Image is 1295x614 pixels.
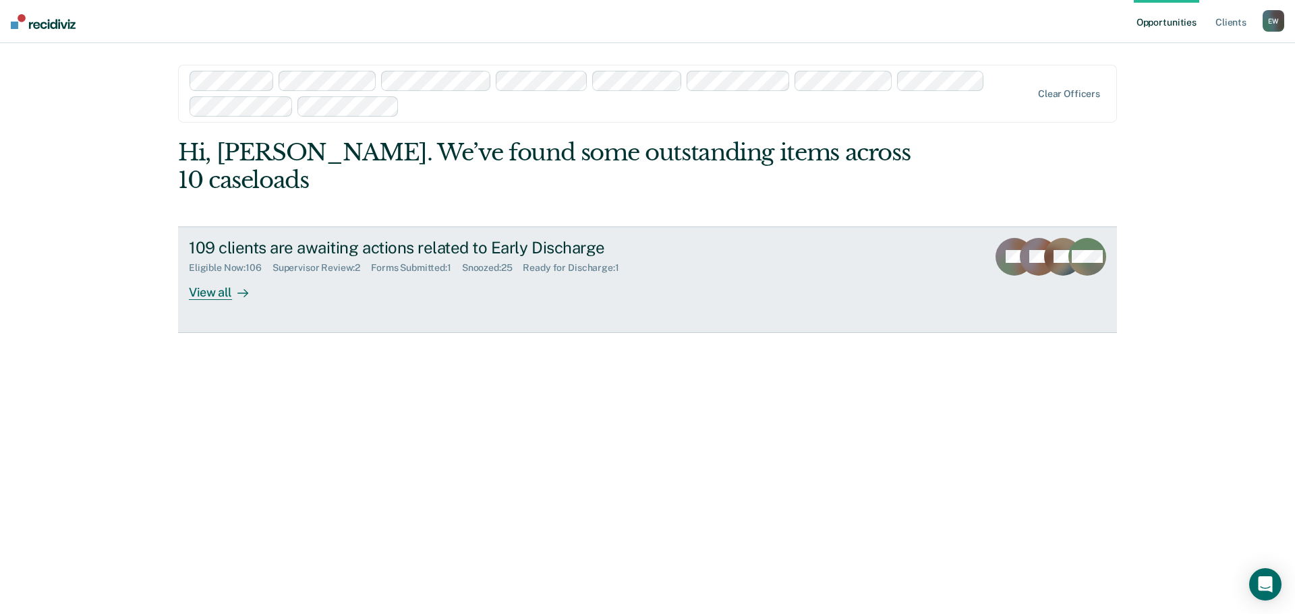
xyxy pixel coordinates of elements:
[272,262,371,274] div: Supervisor Review : 2
[523,262,629,274] div: Ready for Discharge : 1
[11,14,76,29] img: Recidiviz
[1038,88,1100,100] div: Clear officers
[371,262,462,274] div: Forms Submitted : 1
[189,238,662,257] div: 109 clients are awaiting actions related to Early Discharge
[178,226,1117,333] a: 109 clients are awaiting actions related to Early DischargeEligible Now:106Supervisor Review:2For...
[189,274,264,300] div: View all
[189,262,272,274] div: Eligible Now : 106
[1263,10,1284,32] div: E W
[178,139,929,194] div: Hi, [PERSON_NAME]. We’ve found some outstanding items across 10 caseloads
[462,262,523,274] div: Snoozed : 25
[1263,10,1284,32] button: EW
[1249,568,1282,601] div: Open Intercom Messenger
